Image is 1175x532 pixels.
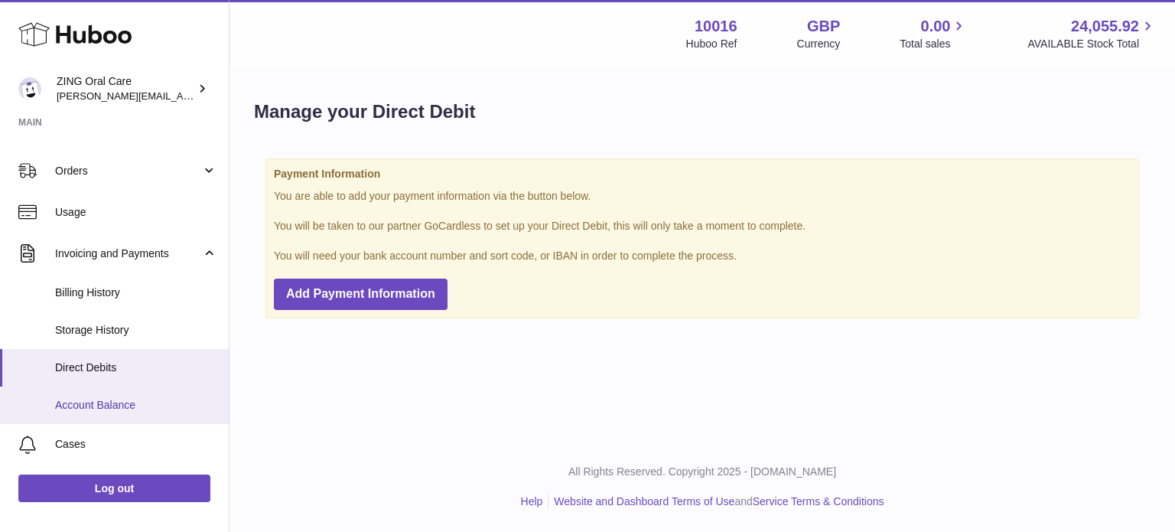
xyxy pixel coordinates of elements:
[274,167,1131,181] strong: Payment Information
[921,16,951,37] span: 0.00
[274,249,1131,263] p: You will need your bank account number and sort code, or IBAN in order to complete the process.
[57,90,307,102] span: [PERSON_NAME][EMAIL_ADDRESS][DOMAIN_NAME]
[55,437,217,452] span: Cases
[554,495,734,508] a: Website and Dashboard Terms of Use
[274,189,1131,204] p: You are able to add your payment information via the button below.
[57,74,194,103] div: ZING Oral Care
[686,37,737,51] div: Huboo Ref
[548,494,884,509] li: and
[274,279,448,310] button: Add Payment Information
[55,323,217,338] span: Storage History
[242,465,1163,479] p: All Rights Reserved. Copyright 2025 - [DOMAIN_NAME]
[695,16,737,37] strong: 10016
[797,37,841,51] div: Currency
[900,16,968,51] a: 0.00 Total sales
[1071,16,1139,37] span: 24,055.92
[254,100,475,124] h1: Manage your Direct Debit
[55,398,217,413] span: Account Balance
[55,361,217,375] span: Direct Debits
[900,37,968,51] span: Total sales
[55,246,201,261] span: Invoicing and Payments
[55,205,217,220] span: Usage
[55,286,217,300] span: Billing History
[1027,37,1157,51] span: AVAILABLE Stock Total
[807,16,840,37] strong: GBP
[286,287,435,300] span: Add Payment Information
[274,219,1131,233] p: You will be taken to our partner GoCardless to set up your Direct Debit, this will only take a mo...
[1027,16,1157,51] a: 24,055.92 AVAILABLE Stock Total
[55,164,201,178] span: Orders
[18,475,210,502] a: Log out
[521,495,543,508] a: Help
[18,77,41,100] img: jacques@zingtoothpaste.com
[753,495,884,508] a: Service Terms & Conditions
